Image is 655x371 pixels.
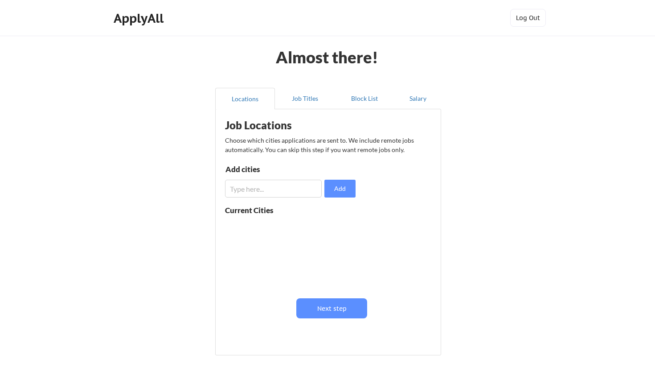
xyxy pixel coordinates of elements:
[225,120,337,131] div: Job Locations
[225,165,318,173] div: Add cities
[225,206,293,214] div: Current Cities
[215,88,275,109] button: Locations
[225,136,430,154] div: Choose which cities applications are sent to. We include remote jobs automatically. You can skip ...
[114,11,166,26] div: ApplyAll
[296,298,367,318] button: Next step
[265,49,389,65] div: Almost there!
[394,88,441,109] button: Salary
[324,180,356,198] button: Add
[275,88,335,109] button: Job Titles
[225,180,322,198] input: Type here...
[510,9,546,27] button: Log Out
[335,88,394,109] button: Block List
